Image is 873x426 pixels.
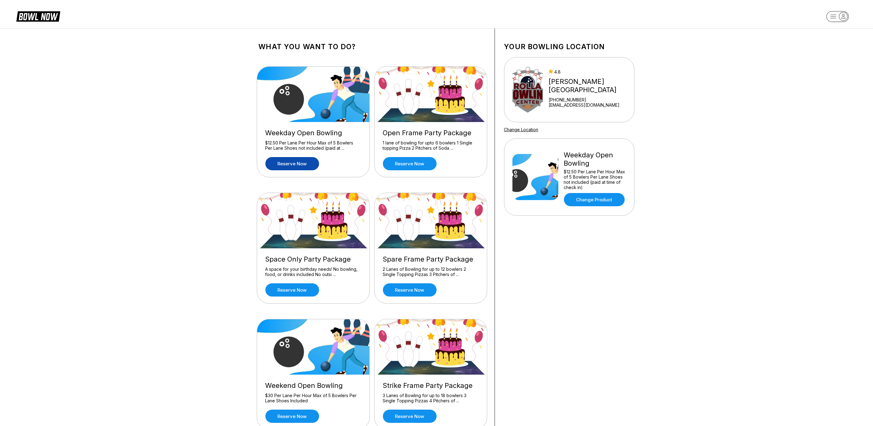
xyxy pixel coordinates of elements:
div: A space for your birthday needs! No bowling, food, or drinks included No outsi ... [265,266,361,277]
div: Weekend Open Bowling [265,381,361,390]
div: Spare Frame Party Package [383,255,479,263]
img: Strike Frame Party Package [375,319,488,375]
a: Reserve now [383,283,437,297]
a: Reserve now [265,157,319,170]
a: Reserve now [265,410,319,423]
a: Change Product [564,193,625,206]
div: 2 Lanes of Bowling for up to 12 bowlers 2 Single Topping Pizzas 3 Pitchers of ... [383,266,479,277]
div: Open Frame Party Package [383,129,479,137]
a: [EMAIL_ADDRESS][DOMAIN_NAME] [549,102,632,108]
img: Open Frame Party Package [375,67,488,122]
div: Weekday Open Bowling [564,151,626,168]
img: Space Only Party Package [257,193,370,248]
div: $12.50 Per Lane Per Hour Max of 5 Bowlers Per Lane Shoes not included (paid at ... [265,140,361,151]
div: [PERSON_NAME][GEOGRAPHIC_DATA] [549,77,632,94]
img: Spare Frame Party Package [375,193,488,248]
div: Weekday Open Bowling [265,129,361,137]
a: Reserve now [383,157,437,170]
a: Reserve now [383,410,437,423]
img: Weekend Open Bowling [257,319,370,375]
div: [PHONE_NUMBER] [549,97,632,102]
h1: What you want to do? [259,42,485,51]
a: Change Location [504,127,539,132]
img: Weekday Open Bowling [257,67,370,122]
div: 4.8 [549,69,632,74]
div: 3 Lanes of Bowling for up to 18 bowlers 3 Single Topping Pizzas 4 Pitchers of ... [383,393,479,404]
div: 1 lane of bowling for upto 6 bowlers 1 Single topping Pizza 2 Pitchers of Soda ... [383,140,479,151]
img: Weekday Open Bowling [512,154,558,200]
div: Strike Frame Party Package [383,381,479,390]
div: $30 Per Lane Per Hour Max of 5 Bowlers Per Lane Shoes Included [265,393,361,404]
h1: Your bowling location [504,42,635,51]
img: Rolla Bowling Center [512,67,543,113]
div: Space Only Party Package [265,255,361,263]
a: Reserve now [265,283,319,297]
div: $12.50 Per Lane Per Hour Max of 5 Bowlers Per Lane Shoes not included (paid at time of check in) [564,169,626,190]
